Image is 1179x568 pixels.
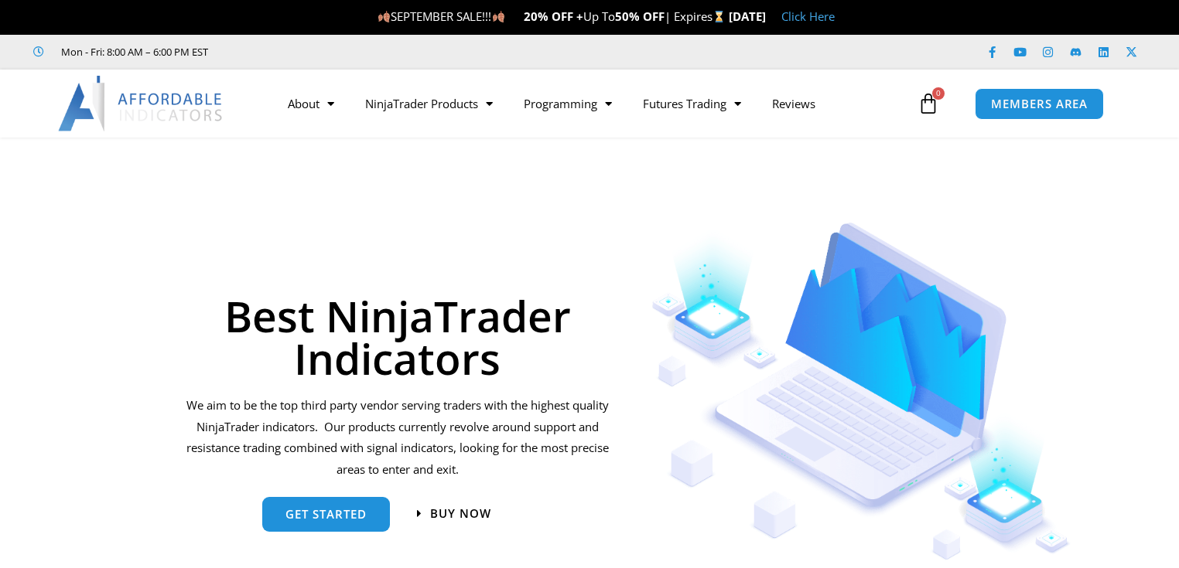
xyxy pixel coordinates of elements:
[230,44,462,60] iframe: Customer reviews powered by Trustpilot
[713,11,725,22] img: ⌛
[615,9,665,24] strong: 50% OFF
[417,508,491,519] a: Buy now
[991,98,1088,110] span: MEMBERS AREA
[757,86,831,121] a: Reviews
[651,223,1071,560] img: Indicators 1 | Affordable Indicators – NinjaTrader
[493,11,504,22] img: 🍂
[58,76,224,131] img: LogoAI | Affordable Indicators – NinjaTrader
[508,86,627,121] a: Programming
[894,81,962,126] a: 0
[781,9,835,24] a: Click Here
[285,508,367,520] span: get started
[272,86,350,121] a: About
[975,88,1104,120] a: MEMBERS AREA
[183,294,611,379] h1: Best NinjaTrader Indicators
[378,11,390,22] img: 🍂
[272,86,914,121] nav: Menu
[729,9,766,24] strong: [DATE]
[430,508,491,519] span: Buy now
[378,9,728,24] span: SEPTEMBER SALE!!! Up To | Expires
[183,395,611,481] p: We aim to be the top third party vendor serving traders with the highest quality NinjaTrader indi...
[350,86,508,121] a: NinjaTrader Products
[932,87,945,100] span: 0
[57,43,208,61] span: Mon - Fri: 8:00 AM – 6:00 PM EST
[627,86,757,121] a: Futures Trading
[262,497,390,532] a: get started
[524,9,583,24] strong: 20% OFF +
